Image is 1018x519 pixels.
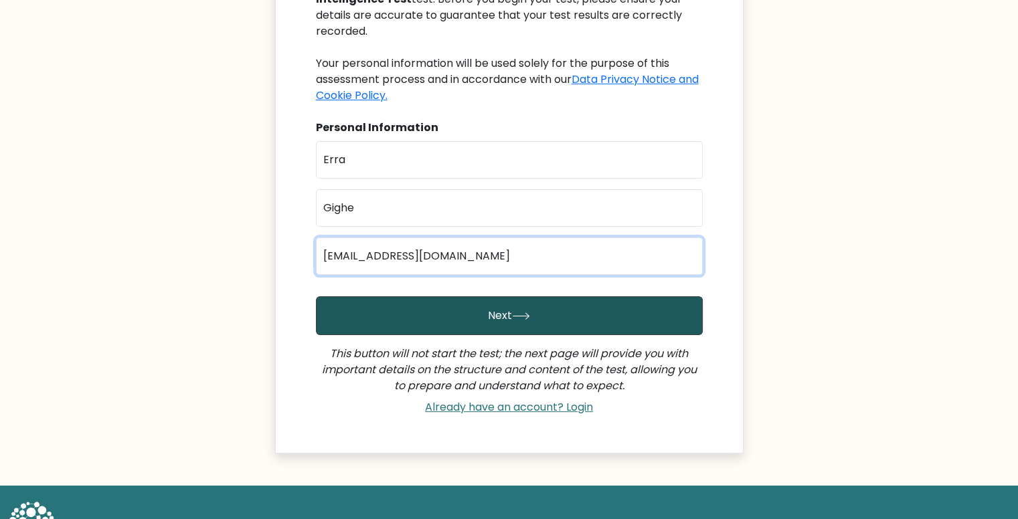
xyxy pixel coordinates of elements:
button: Next [316,296,703,335]
div: Personal Information [316,120,703,136]
input: First name [316,141,703,179]
input: Last name [316,189,703,227]
input: Email [316,237,703,275]
a: Already have an account? Login [420,399,598,415]
a: Data Privacy Notice and Cookie Policy. [316,72,699,103]
i: This button will not start the test; the next page will provide you with important details on the... [322,346,697,393]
